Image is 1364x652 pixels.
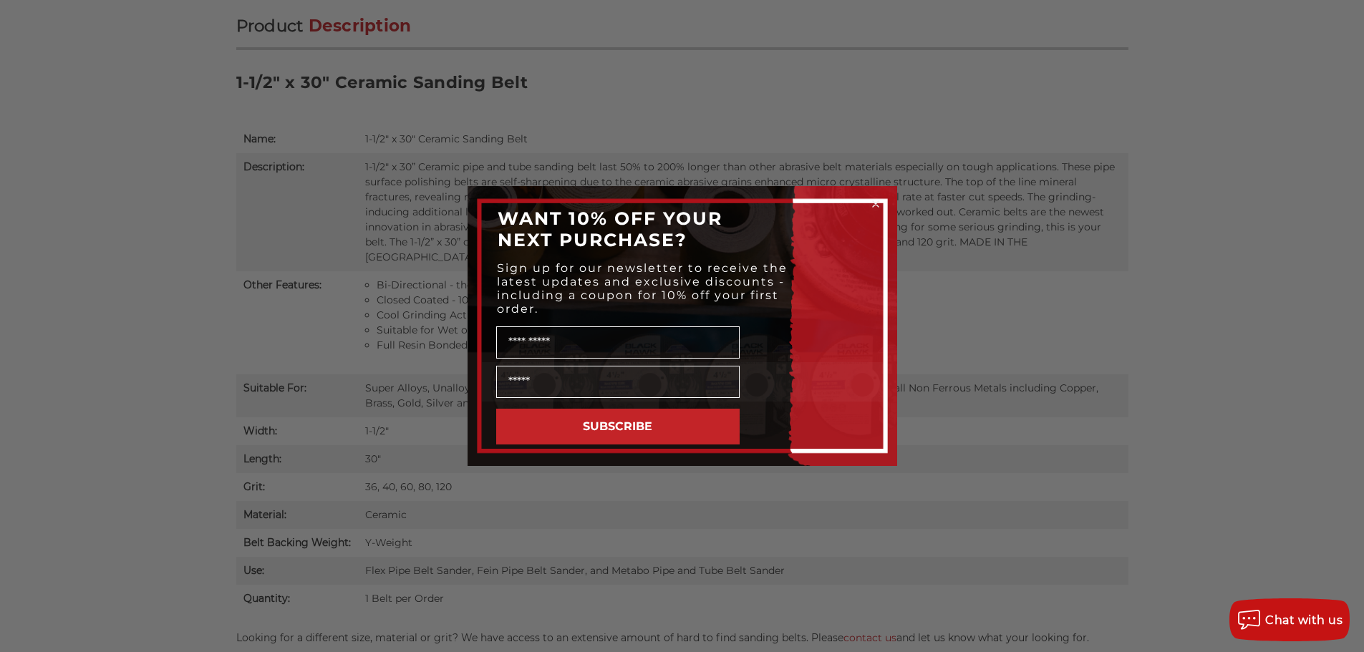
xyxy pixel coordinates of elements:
[496,409,740,444] button: SUBSCRIBE
[869,197,883,211] button: Close dialog
[496,366,740,398] input: Email
[1265,613,1343,627] span: Chat with us
[1229,598,1350,641] button: Chat with us
[497,261,788,316] span: Sign up for our newsletter to receive the latest updates and exclusive discounts - including a co...
[498,208,722,250] span: WANT 10% OFF YOUR NEXT PURCHASE?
